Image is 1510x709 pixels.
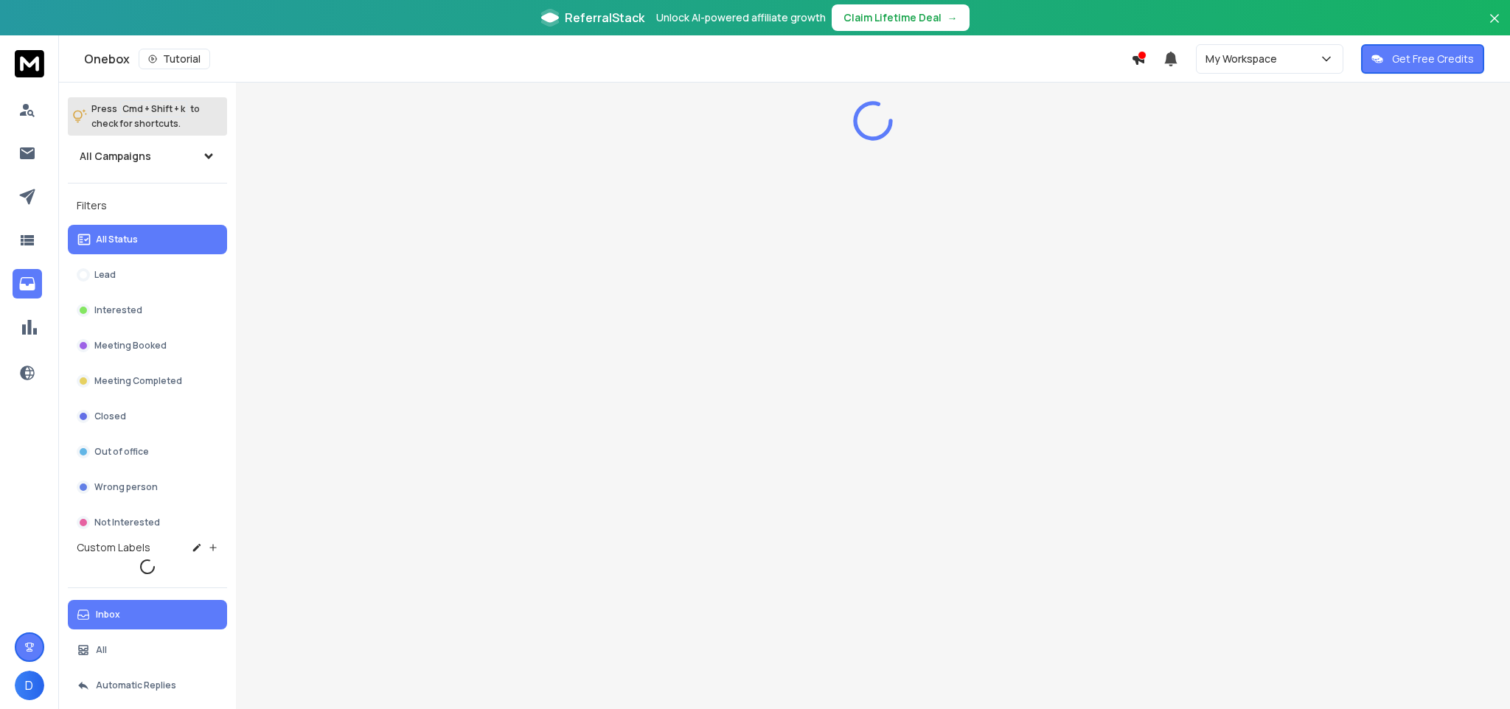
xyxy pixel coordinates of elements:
[68,671,227,700] button: Automatic Replies
[94,340,167,352] p: Meeting Booked
[565,9,644,27] span: ReferralStack
[832,4,970,31] button: Claim Lifetime Deal→
[68,296,227,325] button: Interested
[656,10,826,25] p: Unlock AI-powered affiliate growth
[1205,52,1283,66] p: My Workspace
[96,609,120,621] p: Inbox
[68,195,227,216] h3: Filters
[68,366,227,396] button: Meeting Completed
[94,269,116,281] p: Lead
[68,225,227,254] button: All Status
[68,260,227,290] button: Lead
[15,671,44,700] button: D
[80,149,151,164] h1: All Campaigns
[84,49,1131,69] div: Onebox
[77,540,150,555] h3: Custom Labels
[68,437,227,467] button: Out of office
[1392,52,1474,66] p: Get Free Credits
[91,102,200,131] p: Press to check for shortcuts.
[96,234,138,245] p: All Status
[120,100,187,117] span: Cmd + Shift + k
[68,508,227,537] button: Not Interested
[68,472,227,502] button: Wrong person
[68,600,227,629] button: Inbox
[1361,44,1484,74] button: Get Free Credits
[68,331,227,360] button: Meeting Booked
[96,680,176,691] p: Automatic Replies
[94,411,126,422] p: Closed
[94,481,158,493] p: Wrong person
[947,10,958,25] span: →
[68,635,227,665] button: All
[96,644,107,656] p: All
[94,446,149,458] p: Out of office
[94,375,182,387] p: Meeting Completed
[94,304,142,316] p: Interested
[68,142,227,171] button: All Campaigns
[139,49,210,69] button: Tutorial
[68,402,227,431] button: Closed
[1485,9,1504,44] button: Close banner
[94,517,160,528] p: Not Interested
